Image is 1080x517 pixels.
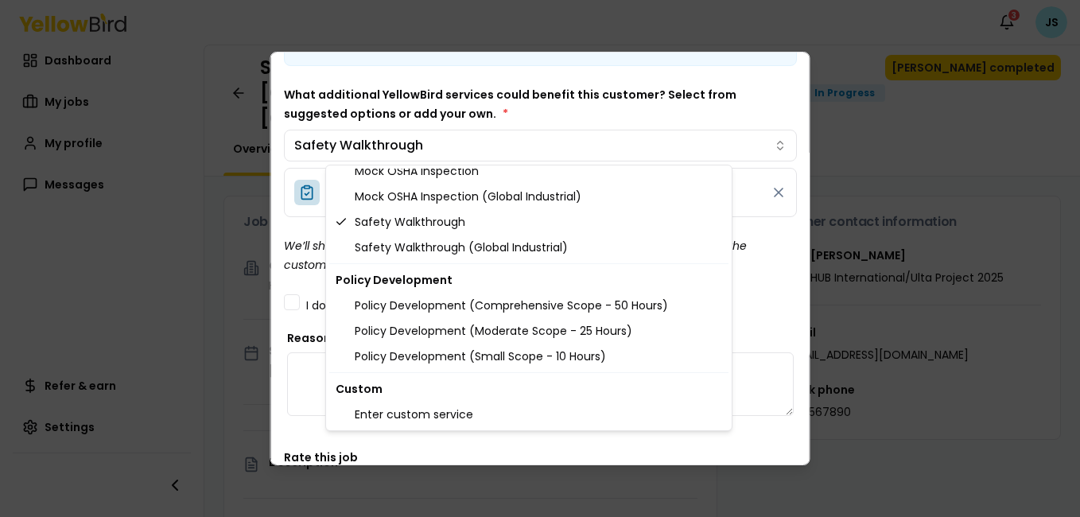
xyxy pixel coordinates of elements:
[329,402,728,427] div: Enter custom service
[329,318,728,344] div: Policy Development (Moderate Scope - 25 Hours)
[329,344,728,369] div: Policy Development (Small Scope - 10 Hours)
[329,376,728,402] div: Custom
[329,184,728,209] div: Mock OSHA Inspection (Global Industrial)
[329,209,728,235] div: Safety Walkthrough
[329,158,728,184] div: Mock OSHA Inspection
[329,267,728,293] div: Policy Development
[329,235,728,260] div: Safety Walkthrough (Global Industrial)
[329,293,728,318] div: Policy Development (Comprehensive Scope - 50 Hours)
